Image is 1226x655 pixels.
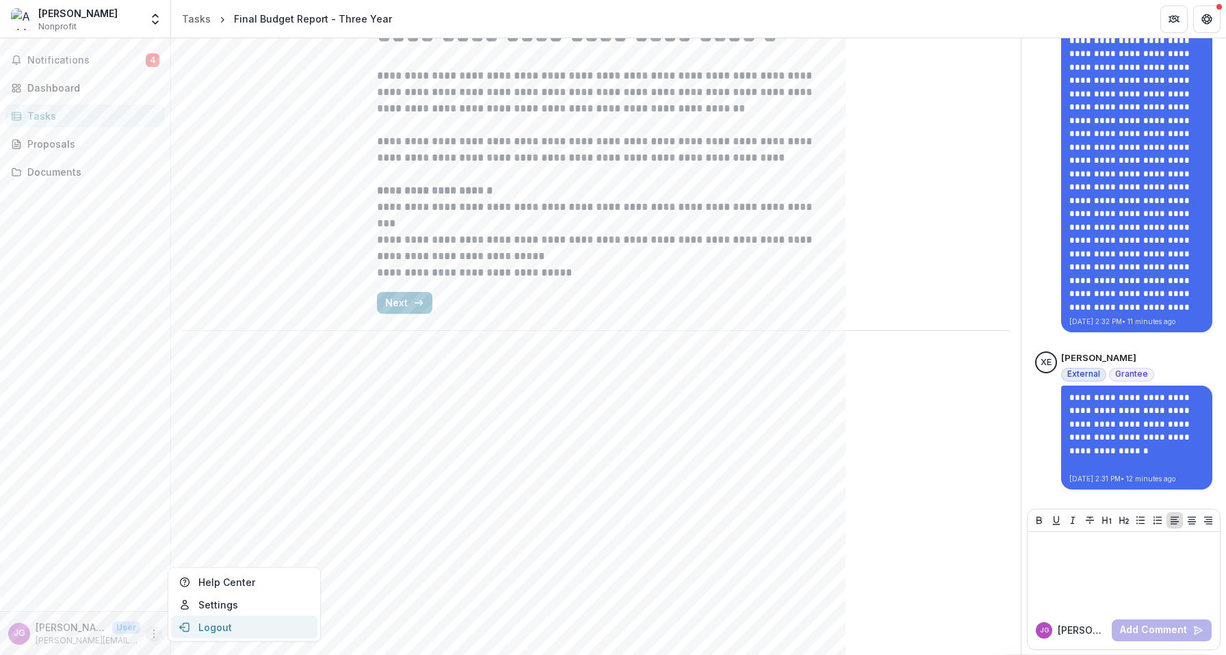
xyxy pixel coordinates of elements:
a: Proposals [5,133,165,155]
p: [DATE] 2:32 PM • 11 minutes ago [1069,317,1204,327]
button: Heading 2 [1116,512,1132,529]
button: Strike [1082,512,1098,529]
nav: breadcrumb [177,9,397,29]
div: Proposals [27,137,154,151]
div: Final Budget Report - Three Year [234,12,392,26]
p: User [112,621,140,634]
img: Ashley DeHoyos Sauder [11,8,33,30]
button: Open entity switcher [146,5,165,33]
button: Notifications4 [5,49,165,71]
button: Ordered List [1149,512,1166,529]
span: Nonprofit [38,21,77,33]
div: Tasks [27,109,154,123]
p: [PERSON_NAME] [1061,351,1136,365]
button: Underline [1048,512,1065,529]
div: [PERSON_NAME] [38,6,118,21]
button: Partners [1160,5,1188,33]
p: [PERSON_NAME] [1058,623,1106,637]
button: Get Help [1193,5,1221,33]
div: Jennifer Gardner [1040,627,1049,634]
div: Documents [27,165,154,179]
div: Dashboard [27,81,154,95]
button: Bold [1031,512,1047,529]
div: Xandra Eden [1041,358,1052,367]
button: Add Comment [1112,619,1212,641]
span: External [1067,369,1100,379]
div: Jennifer Gardner [14,629,25,638]
a: Tasks [5,105,165,127]
span: Notifications [27,55,146,66]
button: Align Left [1166,512,1183,529]
span: 4 [146,53,159,67]
button: Align Center [1184,512,1200,529]
a: Dashboard [5,77,165,99]
button: Bullet List [1132,512,1149,529]
button: Heading 1 [1099,512,1115,529]
p: [PERSON_NAME][EMAIL_ADDRESS][DOMAIN_NAME] [36,634,140,647]
p: [DATE] 2:31 PM • 12 minutes ago [1069,474,1204,484]
p: [PERSON_NAME] [36,620,107,634]
button: Align Right [1200,512,1216,529]
div: Tasks [182,12,211,26]
span: Grantee [1115,369,1148,379]
button: More [146,626,162,642]
button: Next [377,292,432,314]
a: Documents [5,161,165,183]
a: Tasks [177,9,216,29]
button: Italicize [1065,512,1081,529]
